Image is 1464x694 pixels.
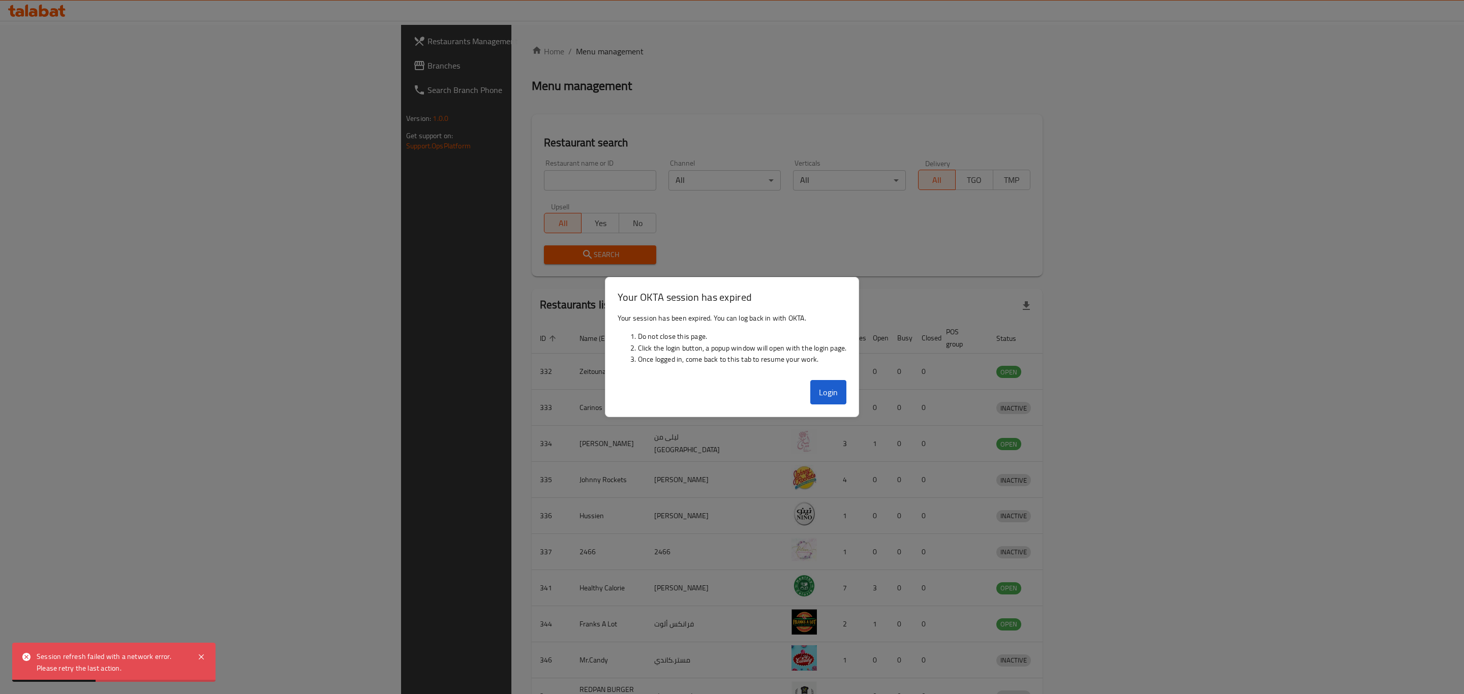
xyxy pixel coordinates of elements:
[618,290,847,304] h3: Your OKTA session has expired
[37,651,187,674] div: Session refresh failed with a network error. Please retry the last action.
[810,380,847,404] button: Login
[638,331,847,342] li: Do not close this page.
[638,354,847,365] li: Once logged in, come back to this tab to resume your work.
[638,342,847,354] li: Click the login button, a popup window will open with the login page.
[605,308,859,376] div: Your session has been expired. You can log back in with OKTA.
